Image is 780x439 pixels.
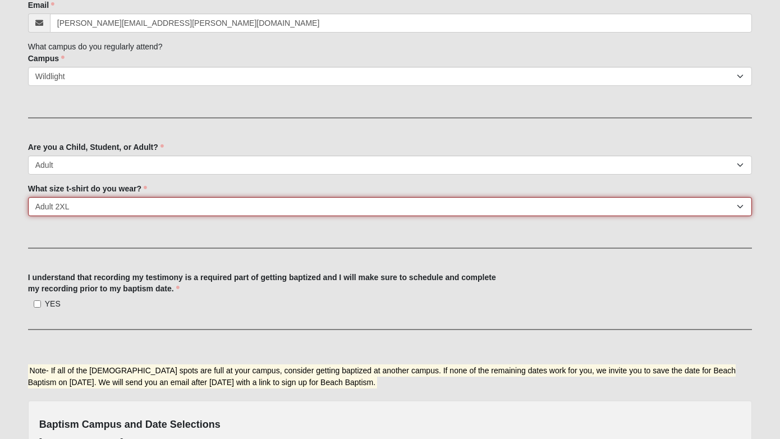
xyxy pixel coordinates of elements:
[28,272,505,294] label: I understand that recording my testimony is a required part of getting baptized and I will make s...
[34,300,41,308] input: YES
[39,419,741,431] h4: Baptism Campus and Date Selections
[28,141,164,153] label: Are you a Child, Student, or Adult?
[28,183,147,194] label: What size t-shirt do you wear?
[28,364,736,388] mark: Note- If all of the [DEMOGRAPHIC_DATA] spots are full at your campus, consider getting baptized a...
[45,299,61,308] span: YES
[28,53,65,64] label: Campus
